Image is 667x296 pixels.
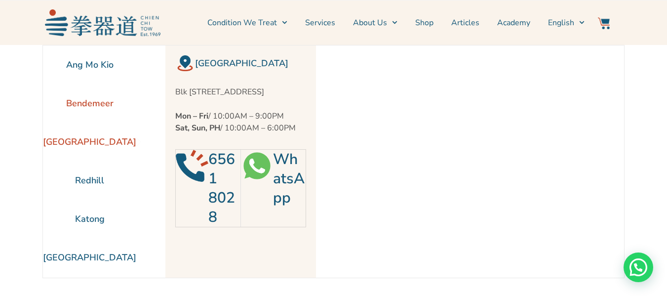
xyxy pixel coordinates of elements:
a: Switch to English [548,10,585,35]
a: About Us [353,10,397,35]
a: Services [305,10,335,35]
div: Need help? WhatsApp contact [624,253,653,282]
strong: Mon – Fri [175,111,208,122]
a: Academy [497,10,530,35]
img: Website Icon-03 [598,17,610,29]
p: Blk [STREET_ADDRESS] [175,86,306,98]
a: Condition We Treat [207,10,287,35]
nav: Menu [165,10,585,35]
h2: [GEOGRAPHIC_DATA] [195,56,306,70]
a: Shop [415,10,433,35]
span: English [548,17,574,29]
a: WhatsApp [273,149,305,208]
a: Articles [451,10,479,35]
strong: Sat, Sun, PH [175,123,220,133]
p: / 10:00AM – 9:00PM / 10:00AM – 6:00PM [175,110,306,134]
iframe: Chien Chi Tow Healthcare jurong east [316,45,595,278]
a: 6561 8028 [208,149,235,227]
